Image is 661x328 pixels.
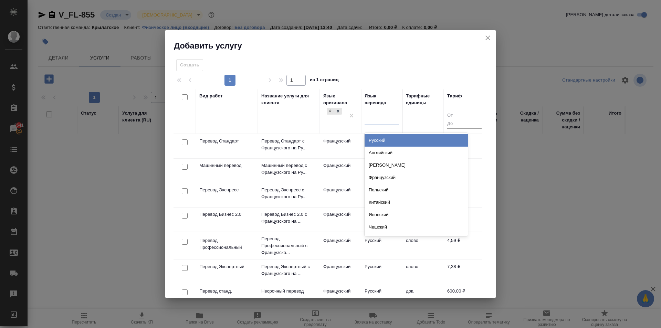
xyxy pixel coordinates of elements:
td: Русский [361,134,402,158]
div: Сербский [365,233,468,246]
td: Французский [320,183,361,207]
td: Французский [320,260,361,284]
td: Русский [361,284,402,308]
div: Название услуги для клиента [261,93,316,106]
p: Несрочный перевод стандартных докумен... [261,288,316,301]
td: слово [402,234,444,258]
p: Перевод Экспресс с Французского на Ру... [261,187,316,200]
td: 600,00 ₽ [444,284,485,308]
div: Тариф [447,93,462,99]
div: Китайский [365,196,468,209]
p: Перевод Экспертный с Французского на ... [261,263,316,277]
td: Русский [361,208,402,232]
p: Перевод Профессиональный [199,237,254,251]
div: Польский [365,184,468,196]
td: 4,59 ₽ [444,234,485,258]
td: Русский [361,260,402,284]
div: Французский [326,107,343,116]
div: Чешский [365,221,468,233]
td: Русский [361,159,402,183]
td: Французский [320,284,361,308]
p: Машинный перевод [199,162,254,169]
div: Английский [365,147,468,159]
p: Перевод станд. несрочный [199,288,254,301]
input: До [447,120,482,128]
td: Русский [361,183,402,207]
td: Французский [320,234,361,258]
span: из 1 страниц [310,76,339,86]
p: Перевод Профессиональный с Французско... [261,235,316,256]
div: Японский [365,209,468,221]
div: Язык перевода [365,93,399,106]
p: Перевод Бизнес 2.0 с Французского на ... [261,211,316,225]
div: [PERSON_NAME] [365,159,468,171]
td: Французский [320,208,361,232]
p: Машинный перевод с Французского на Ру... [261,162,316,176]
td: док. [402,284,444,308]
p: Перевод Стандарт с Французского на Ру... [261,138,316,151]
button: close [483,33,493,43]
p: Перевод Бизнес 2.0 [199,211,254,218]
td: Французский [320,159,361,183]
p: Перевод Экспертный [199,263,254,270]
td: 7,38 ₽ [444,260,485,284]
div: Вид работ [199,93,223,99]
div: Тарифные единицы [406,93,440,106]
td: слово [402,260,444,284]
td: Французский [320,134,361,158]
h2: Добавить услугу [174,40,496,51]
td: Русский [361,234,402,258]
div: Язык оригинала [323,93,358,106]
p: Перевод Экспресс [199,187,254,193]
div: Французский [327,108,334,115]
div: Французский [365,171,468,184]
p: Перевод Стандарт [199,138,254,145]
div: Русский [365,134,468,147]
input: От [447,112,482,120]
